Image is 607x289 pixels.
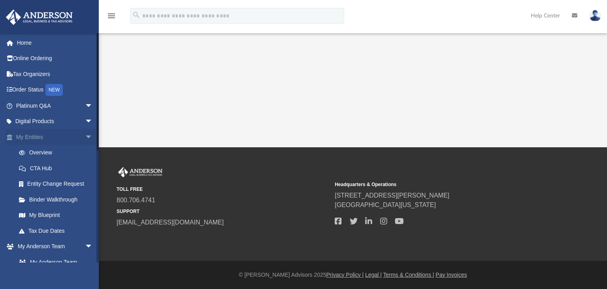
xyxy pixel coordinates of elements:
div: © [PERSON_NAME] Advisors 2025 [99,271,607,279]
img: Anderson Advisors Platinum Portal [4,10,75,25]
a: Legal | [365,272,382,278]
a: Home [6,35,105,51]
a: CTA Hub [11,160,105,176]
a: menu [107,15,116,21]
img: User Pic [589,10,601,21]
img: Anderson Advisors Platinum Portal [117,167,164,177]
small: SUPPORT [117,208,329,215]
a: [STREET_ADDRESS][PERSON_NAME] [335,192,449,199]
a: Overview [11,145,105,161]
a: [EMAIL_ADDRESS][DOMAIN_NAME] [117,219,224,226]
div: NEW [45,84,63,96]
small: TOLL FREE [117,186,329,193]
a: My Entitiesarrow_drop_down [6,129,105,145]
a: Platinum Q&Aarrow_drop_down [6,98,105,114]
i: menu [107,11,116,21]
a: Entity Change Request [11,176,105,192]
a: Privacy Policy | [326,272,364,278]
a: Tax Organizers [6,66,105,82]
i: search [132,11,141,19]
a: My Anderson Teamarrow_drop_down [6,239,101,255]
small: Headquarters & Operations [335,181,547,188]
a: Pay Invoices [435,272,467,278]
a: Order StatusNEW [6,82,105,98]
a: Tax Due Dates [11,223,105,239]
span: arrow_drop_down [85,98,101,114]
a: My Anderson Team [11,254,97,270]
a: Binder Walkthrough [11,192,105,207]
a: Terms & Conditions | [383,272,434,278]
a: Digital Productsarrow_drop_down [6,114,105,129]
span: arrow_drop_down [85,129,101,145]
a: Online Ordering [6,51,105,67]
span: arrow_drop_down [85,114,101,130]
a: My Blueprint [11,207,101,223]
a: [GEOGRAPHIC_DATA][US_STATE] [335,202,436,208]
span: arrow_drop_down [85,239,101,255]
a: 800.706.4741 [117,197,155,203]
